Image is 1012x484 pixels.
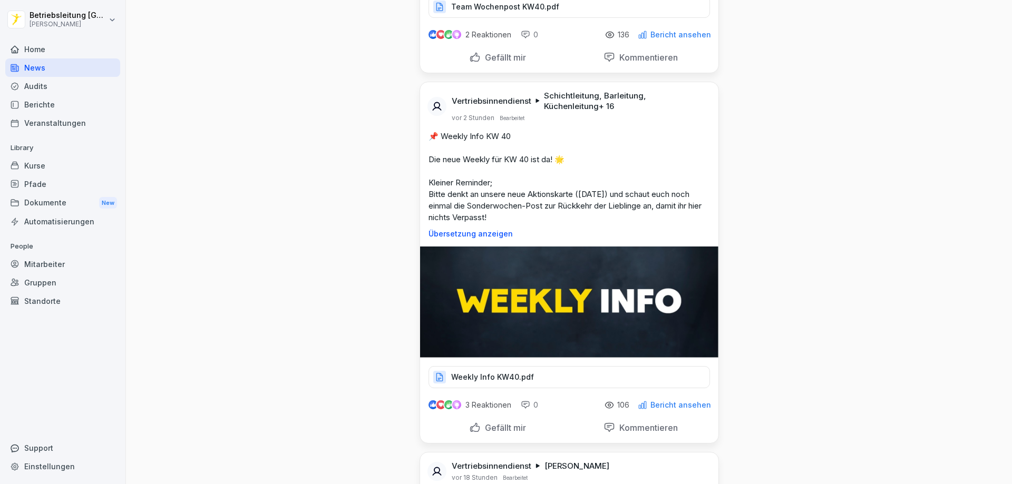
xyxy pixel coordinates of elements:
p: [PERSON_NAME] [544,461,609,471]
div: 0 [521,400,538,410]
p: Library [5,140,120,156]
p: Team Wochenpost KW40.pdf [451,2,559,12]
img: celebrate [444,400,453,409]
p: Weekly Info KW40.pdf [451,372,534,382]
img: hurarxgjk81o29w2u3u2rwsa.png [420,246,718,358]
div: Support [5,439,120,457]
p: [PERSON_NAME] [30,21,106,28]
a: Team Wochenpost KW40.pdf [429,5,710,15]
img: like [429,31,437,39]
a: Kurse [5,156,120,175]
img: like [429,401,437,409]
p: Betriebsleitung [GEOGRAPHIC_DATA] [30,11,106,20]
p: 136 [618,31,629,39]
p: Vertriebsinnendienst [452,461,531,471]
div: New [99,197,117,209]
img: inspiring [452,400,461,410]
p: Kommentieren [615,52,678,63]
p: 3 Reaktionen [465,401,511,409]
p: 106 [617,401,629,409]
p: Bericht ansehen [650,401,711,409]
a: Weekly Info KW40.pdf [429,375,710,386]
a: Gruppen [5,273,120,292]
a: Pfade [5,175,120,193]
p: 2 Reaktionen [465,31,511,39]
a: Standorte [5,292,120,310]
p: People [5,238,120,255]
p: Bearbeitet [500,114,524,122]
p: vor 18 Stunden [452,473,498,482]
img: love [437,401,445,409]
p: Übersetzung anzeigen [429,230,710,238]
a: DokumenteNew [5,193,120,213]
p: Vertriebsinnendienst [452,96,531,106]
img: inspiring [452,30,461,39]
div: 0 [521,29,538,40]
a: Veranstaltungen [5,114,120,132]
a: Audits [5,77,120,95]
p: Bearbeitet [503,473,528,482]
a: Mitarbeiter [5,255,120,273]
a: News [5,58,120,77]
p: vor 2 Stunden [452,114,494,122]
p: 📌 Weekly Info KW 40 Die neue Weekly für KW 40 ist da! 🌟 Kleiner Reminder; Bitte denkt an unsere n... [429,131,710,223]
img: love [437,31,445,38]
p: Gefällt mir [481,52,526,63]
img: celebrate [444,30,453,39]
a: Einstellungen [5,457,120,476]
a: Home [5,40,120,58]
p: Schichtleitung, Barleitung, Küchenleitung + 16 [544,91,706,112]
p: Kommentieren [615,422,678,433]
p: Bericht ansehen [650,31,711,39]
p: Gefällt mir [481,422,526,433]
a: Berichte [5,95,120,114]
a: Automatisierungen [5,212,120,231]
div: Dokumente [5,193,120,213]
